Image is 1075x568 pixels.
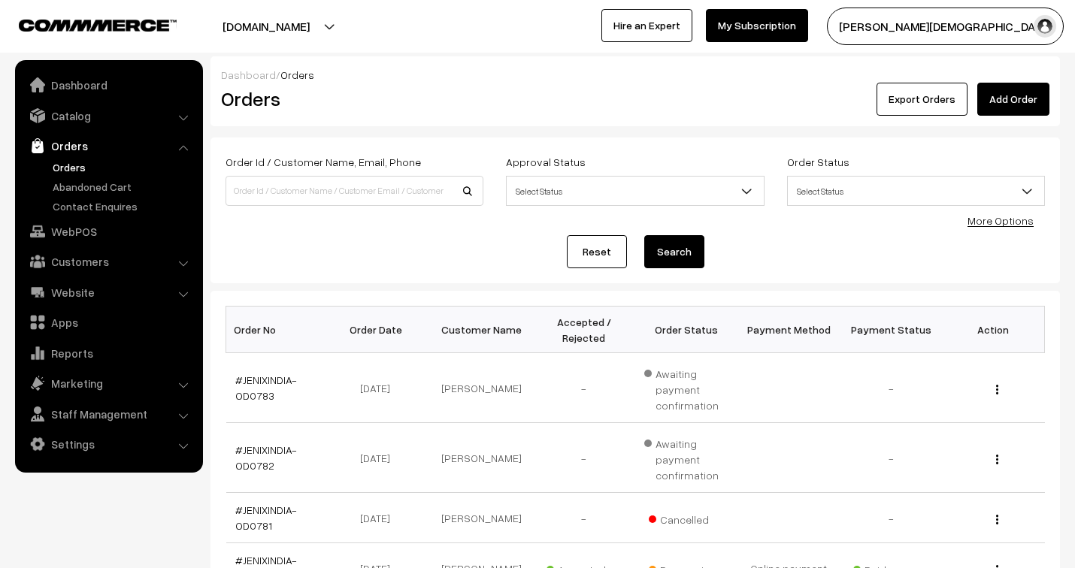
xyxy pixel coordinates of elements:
[235,373,297,402] a: #JENIXINDIA-OD0783
[644,362,728,413] span: Awaiting payment confirmation
[507,178,763,204] span: Select Status
[996,515,998,524] img: Menu
[329,423,431,493] td: [DATE]
[226,176,483,206] input: Order Id / Customer Name / Customer Email / Customer Phone
[737,307,840,353] th: Payment Method
[840,493,942,543] td: -
[49,159,198,175] a: Orders
[635,307,737,353] th: Order Status
[996,385,998,394] img: Menu
[506,154,586,170] label: Approval Status
[226,307,329,353] th: Order No
[877,83,967,116] button: Export Orders
[49,179,198,195] a: Abandoned Cart
[533,493,635,543] td: -
[1034,15,1056,38] img: user
[221,87,482,110] h2: Orders
[977,83,1049,116] a: Add Order
[996,455,998,464] img: Menu
[221,68,276,81] a: Dashboard
[19,340,198,367] a: Reports
[431,423,533,493] td: [PERSON_NAME]
[967,214,1034,227] a: More Options
[706,9,808,42] a: My Subscription
[49,198,198,214] a: Contact Enquires
[221,67,1049,83] div: /
[19,132,198,159] a: Orders
[19,279,198,306] a: Website
[506,176,764,206] span: Select Status
[19,20,177,31] img: COMMMERCE
[19,431,198,458] a: Settings
[19,309,198,336] a: Apps
[788,178,1044,204] span: Select Status
[840,307,942,353] th: Payment Status
[644,235,704,268] button: Search
[840,353,942,423] td: -
[329,353,431,423] td: [DATE]
[431,493,533,543] td: [PERSON_NAME]
[649,508,724,527] span: Cancelled
[235,443,297,472] a: #JENIXINDIA-OD0782
[19,370,198,397] a: Marketing
[601,9,692,42] a: Hire an Expert
[235,503,297,532] a: #JENIXINDIA-OD0781
[19,218,198,245] a: WebPOS
[19,71,198,98] a: Dashboard
[567,235,627,268] a: Reset
[19,15,150,33] a: COMMMERCE
[644,432,728,483] span: Awaiting payment confirmation
[431,307,533,353] th: Customer Name
[19,400,198,428] a: Staff Management
[787,154,849,170] label: Order Status
[840,423,942,493] td: -
[533,353,635,423] td: -
[787,176,1045,206] span: Select Status
[170,8,362,45] button: [DOMAIN_NAME]
[533,307,635,353] th: Accepted / Rejected
[329,307,431,353] th: Order Date
[280,68,314,81] span: Orders
[329,493,431,543] td: [DATE]
[942,307,1044,353] th: Action
[19,102,198,129] a: Catalog
[827,8,1064,45] button: [PERSON_NAME][DEMOGRAPHIC_DATA]
[19,248,198,275] a: Customers
[431,353,533,423] td: [PERSON_NAME]
[533,423,635,493] td: -
[226,154,421,170] label: Order Id / Customer Name, Email, Phone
